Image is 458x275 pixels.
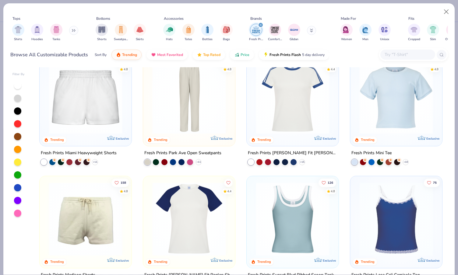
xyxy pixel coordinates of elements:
div: Made For [341,16,356,21]
div: filter for Bottles [201,24,213,42]
div: Brands [250,16,262,21]
div: filter for Sweatpants [114,24,128,42]
div: filter for Tanks [50,24,62,42]
div: filter for Shorts [96,24,108,42]
span: Top Rated [203,52,220,57]
div: filter for Cropped [408,24,420,42]
span: Hats [166,37,173,42]
button: filter button [96,24,108,42]
button: filter button [408,24,420,42]
span: + 15 [300,160,304,164]
button: Most Favorited [146,50,188,60]
img: 57e454c6-5c1c-4246-bc67-38b41f84003c [46,182,125,256]
img: 77058d13-6681-46a4-a602-40ee85a356b7 [332,60,412,134]
img: Sweatpants Image [118,26,124,33]
span: Tanks [52,37,60,42]
img: Bags Image [223,26,230,33]
button: filter button [427,24,439,42]
div: filter for Unisex [379,24,391,42]
div: filter for Fresh Prints [249,24,263,42]
img: 805349cc-a073-4baf-ae89-b2761e757b43 [253,182,333,256]
img: Skirts Image [136,26,143,33]
img: Hoodies Image [34,26,41,33]
span: Exclusive [116,259,129,263]
div: 4.8 [124,67,128,72]
span: Exclusive [426,259,439,263]
span: Exclusive [219,259,232,263]
img: Totes Image [185,26,192,33]
button: filter button [12,24,24,42]
button: Top Rated [192,50,225,60]
div: filter for Totes [182,24,195,42]
img: Tanks Image [53,26,60,33]
img: Women Image [343,26,350,33]
img: Men Image [362,26,369,33]
img: Gildan Image [290,25,299,34]
img: trending.gif [116,52,121,57]
button: filter button [134,24,146,42]
span: Exclusive [426,137,439,141]
div: filter for Skirts [134,24,146,42]
button: Price [230,50,254,60]
input: Try "T-Shirt" [384,51,431,58]
img: most_fav.gif [151,52,156,57]
span: 126 [328,181,333,184]
span: Exclusive [116,137,129,141]
img: Hats Image [166,26,173,33]
img: Unisex Image [381,26,388,33]
span: + 10 [403,160,408,164]
img: af8dff09-eddf-408b-b5dc-51145765dcf2 [46,60,125,134]
button: filter button [249,24,263,42]
div: Sort By [95,52,107,57]
img: Cropped Image [410,26,417,33]
span: Gildan [290,37,298,42]
div: Fresh Prints [PERSON_NAME] Fit [PERSON_NAME] Shirt with Stripes [248,149,337,157]
span: Fresh Prints [249,37,263,42]
span: Hoodies [31,37,43,42]
div: filter for Slim [427,24,439,42]
div: Fits [408,16,414,21]
span: Men [362,37,368,42]
span: Shirts [14,37,22,42]
span: Most Favorited [157,52,183,57]
button: Like [319,178,336,187]
button: Close [441,6,452,18]
div: filter for Hoodies [31,24,43,42]
span: 158 [121,181,126,184]
img: Shorts Image [98,26,105,33]
div: filter for Women [340,24,353,42]
span: Cropped [408,37,420,42]
span: Price [241,52,249,57]
img: Fresh Prints Image [252,25,261,34]
button: filter button [114,24,128,42]
img: dcfe7741-dfbe-4acc-ad9a-3b0f92b71621 [356,60,436,134]
button: filter button [268,24,282,42]
img: Comfort Colors Image [270,25,280,34]
span: Trending [122,52,137,57]
button: Like [112,178,129,187]
button: filter button [182,24,195,42]
img: Bottles Image [204,26,211,33]
img: 07a12044-cce7-42e8-8405-722ae375aeff [332,182,412,256]
div: 4.8 [434,67,439,72]
img: c944d931-fb25-49bb-ae8c-568f6273e60a [229,60,309,134]
span: Slim [430,37,436,42]
button: filter button [31,24,43,42]
span: 75 [433,181,437,184]
span: Bags [223,37,230,42]
button: filter button [201,24,213,42]
img: Shirts Image [15,26,22,33]
img: 44fdc587-2d6a-47aa-a785-3aaf2b23d849 [229,182,309,256]
div: filter for Comfort Colors [268,24,282,42]
span: Comfort Colors [268,37,282,42]
div: filter for Men [359,24,372,42]
span: Sweatpants [114,37,128,42]
span: Fresh Prints Flash [270,52,301,57]
div: Bottoms [96,16,110,21]
span: Unisex [380,37,389,42]
button: Trending [111,50,142,60]
span: Bottles [202,37,213,42]
span: Exclusive [219,137,232,141]
div: Filter By [12,72,25,77]
div: filter for Bags [220,24,233,42]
